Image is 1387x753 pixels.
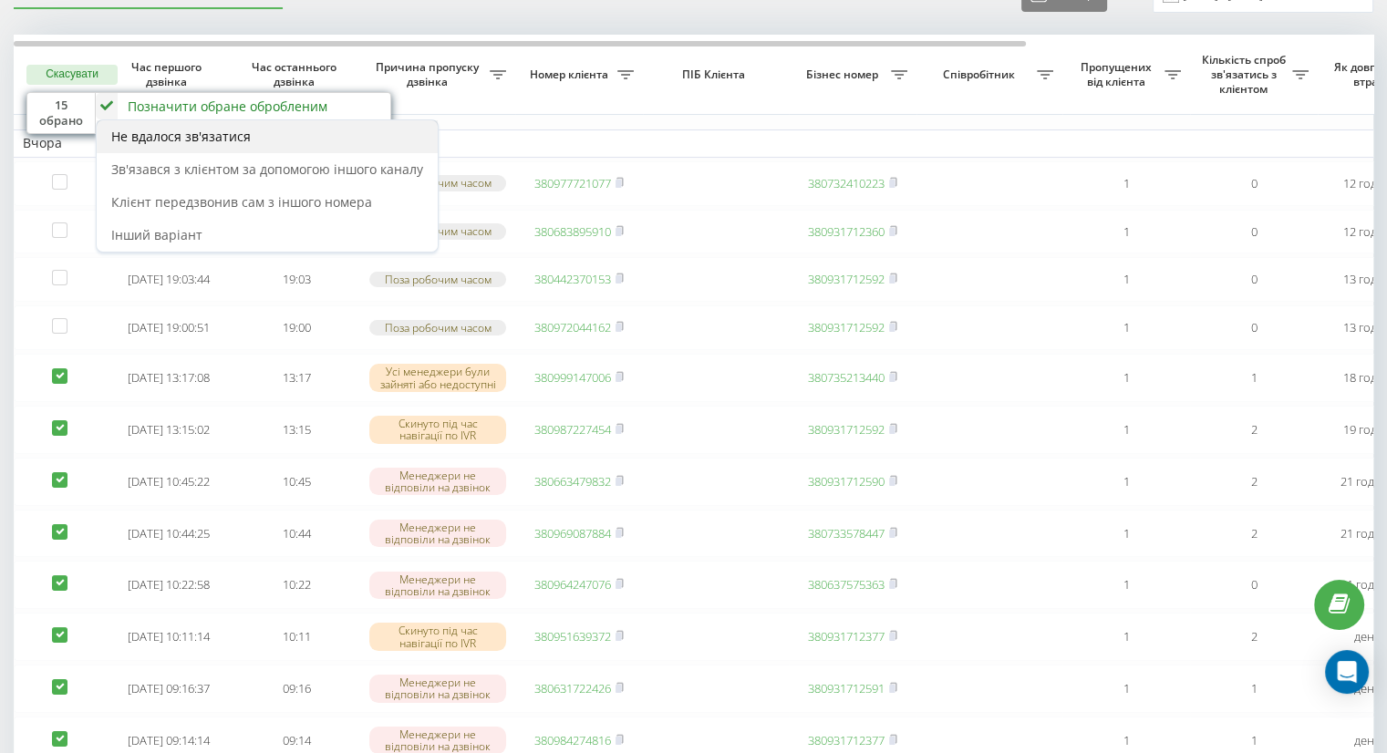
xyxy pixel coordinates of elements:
a: 380972044162 [534,319,611,335]
span: Кількість спроб зв'язатись з клієнтом [1199,53,1292,96]
span: Не вдалося зв'язатися [111,128,251,145]
span: Номер клієнта [524,67,617,82]
span: Співробітник [926,67,1037,82]
span: Клієнт передзвонив сам з іншого номера [111,193,372,211]
td: [DATE] 19:03:44 [105,257,233,302]
td: 1 [1062,510,1190,558]
td: 1 [1190,354,1318,402]
td: 1 [1062,210,1190,254]
td: [DATE] 10:45:22 [105,458,233,506]
a: 380931712592 [808,421,885,438]
a: 380987227454 [534,421,611,438]
a: 380969087884 [534,525,611,542]
td: 0 [1190,305,1318,350]
div: Усі менеджери були зайняті або недоступні [369,364,506,391]
td: 2 [1190,613,1318,661]
td: 13:15 [233,406,360,454]
a: 380951639372 [534,628,611,645]
a: 380984274816 [534,732,611,748]
a: 380977721077 [534,175,611,191]
div: Позначити обране обробленим [128,98,327,115]
td: 1 [1062,354,1190,402]
a: 380631722426 [534,680,611,696]
td: 1 [1062,458,1190,506]
td: 19:00 [233,305,360,350]
td: [DATE] 10:22:58 [105,561,233,609]
a: 380663479832 [534,473,611,490]
td: 19:03 [233,257,360,302]
td: 13:17 [233,354,360,402]
td: [DATE] 10:44:25 [105,510,233,558]
div: Поза робочим часом [369,320,506,335]
td: 0 [1190,210,1318,254]
div: Менеджери не відповіли на дзвінок [369,572,506,599]
td: 2 [1190,458,1318,506]
td: 1 [1190,665,1318,713]
td: [DATE] 10:11:14 [105,613,233,661]
span: ПІБ Клієнта [658,67,773,82]
td: 0 [1190,161,1318,206]
span: Бізнес номер [798,67,891,82]
td: 1 [1062,305,1190,350]
span: Зв'язався з клієнтом за допомогою іншого каналу [111,160,423,178]
td: 1 [1062,665,1190,713]
a: 380683895910 [534,223,611,240]
a: 380999147006 [534,369,611,386]
td: 2 [1190,406,1318,454]
a: 380931712360 [808,223,885,240]
div: Скинуто під час навігації по IVR [369,623,506,650]
span: Час останнього дзвінка [247,60,346,88]
td: 09:16 [233,665,360,713]
span: Причина пропуску дзвінка [369,60,490,88]
td: [DATE] 19:00:51 [105,305,233,350]
a: 380733578447 [808,525,885,542]
a: 380735213440 [808,369,885,386]
td: 2 [1190,510,1318,558]
td: 1 [1062,613,1190,661]
td: 1 [1062,561,1190,609]
a: 380732410223 [808,175,885,191]
div: Менеджери не відповіли на дзвінок [369,468,506,495]
div: 15 обрано [27,93,96,133]
a: 380931712377 [808,628,885,645]
a: 380442370153 [534,271,611,287]
div: Менеджери не відповіли на дзвінок [369,520,506,547]
div: Open Intercom Messenger [1325,650,1369,694]
div: Менеджери не відповіли на дзвінок [369,675,506,702]
td: 1 [1062,161,1190,206]
a: 380931712592 [808,319,885,335]
span: Інший варіант [111,226,202,243]
a: 380637575363 [808,576,885,593]
a: 380964247076 [534,576,611,593]
span: Час першого дзвінка [119,60,218,88]
td: [DATE] 13:15:02 [105,406,233,454]
td: 10:45 [233,458,360,506]
a: 380931712590 [808,473,885,490]
td: 0 [1190,257,1318,302]
span: Пропущених від клієнта [1071,60,1164,88]
td: 0 [1190,561,1318,609]
div: Скинуто під час навігації по IVR [369,416,506,443]
button: Скасувати [26,65,118,85]
div: Поза робочим часом [369,272,506,287]
a: 380931712591 [808,680,885,696]
td: 10:22 [233,561,360,609]
a: 380931712377 [808,732,885,748]
td: 1 [1062,257,1190,302]
td: 1 [1062,406,1190,454]
td: [DATE] 13:17:08 [105,354,233,402]
td: [DATE] 09:16:37 [105,665,233,713]
td: 10:44 [233,510,360,558]
td: 10:11 [233,613,360,661]
a: 380931712592 [808,271,885,287]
